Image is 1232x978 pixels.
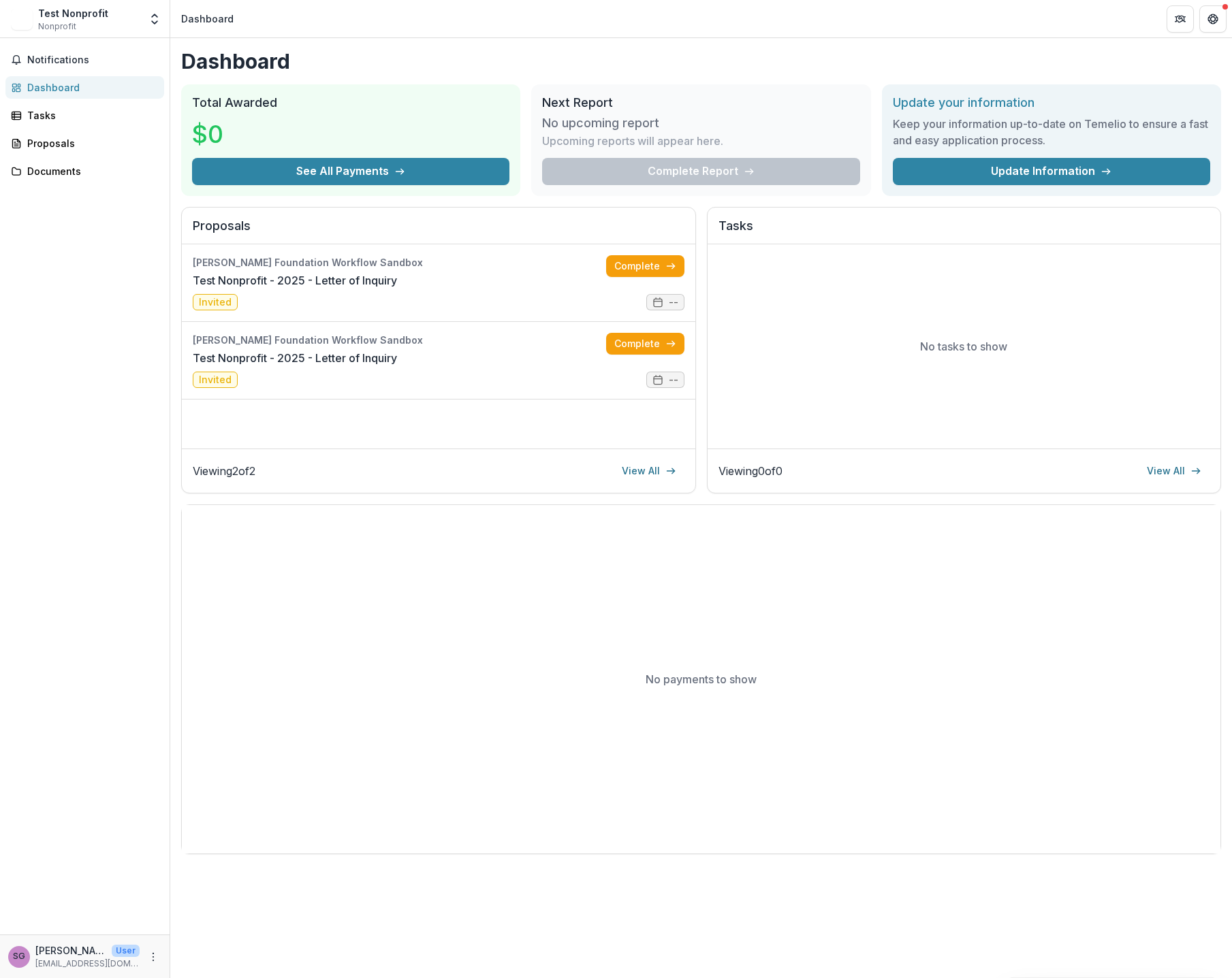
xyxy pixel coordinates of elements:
[606,333,684,355] a: Complete
[11,8,33,30] img: Test Nonprofit
[112,945,140,957] p: User
[5,49,164,71] button: Notifications
[145,5,164,33] button: Open entity switcher
[193,463,255,479] p: Viewing 2 of 2
[5,160,164,182] a: Documents
[193,218,684,244] h2: Proposals
[5,76,164,99] a: Dashboard
[920,338,1007,355] p: No tasks to show
[542,116,659,131] h3: No upcoming report
[181,12,234,26] div: Dashboard
[542,133,723,149] p: Upcoming reports will appear here.
[27,136,153,150] div: Proposals
[893,116,1210,148] h3: Keep your information up-to-date on Temelio to ensure a fast and easy application process.
[35,943,106,958] p: [PERSON_NAME]
[27,108,153,123] div: Tasks
[192,158,509,185] button: See All Payments
[1199,5,1227,33] button: Get Help
[893,158,1210,185] a: Update Information
[182,505,1220,853] div: No payments to show
[1139,460,1210,482] a: View All
[192,95,509,110] h2: Total Awarded
[27,54,159,66] span: Notifications
[193,350,397,366] a: Test Nonprofit - 2025 - Letter of Inquiry
[38,20,76,33] span: Nonprofit
[5,104,164,127] a: Tasks
[606,255,684,277] a: Complete
[5,132,164,154] a: Proposals
[614,460,684,482] a: View All
[27,80,153,95] div: Dashboard
[718,218,1210,244] h2: Tasks
[27,164,153,178] div: Documents
[13,952,25,961] div: Shae Griffith
[176,9,239,29] nav: breadcrumb
[893,95,1210,110] h2: Update your information
[38,6,108,20] div: Test Nonprofit
[718,463,783,479] p: Viewing 0 of 0
[542,95,859,110] h2: Next Report
[1167,5,1194,33] button: Partners
[193,272,397,289] a: Test Nonprofit - 2025 - Letter of Inquiry
[35,958,140,970] p: [EMAIL_ADDRESS][DOMAIN_NAME]
[145,949,161,965] button: More
[181,49,1221,74] h1: Dashboard
[192,116,294,152] h3: $0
